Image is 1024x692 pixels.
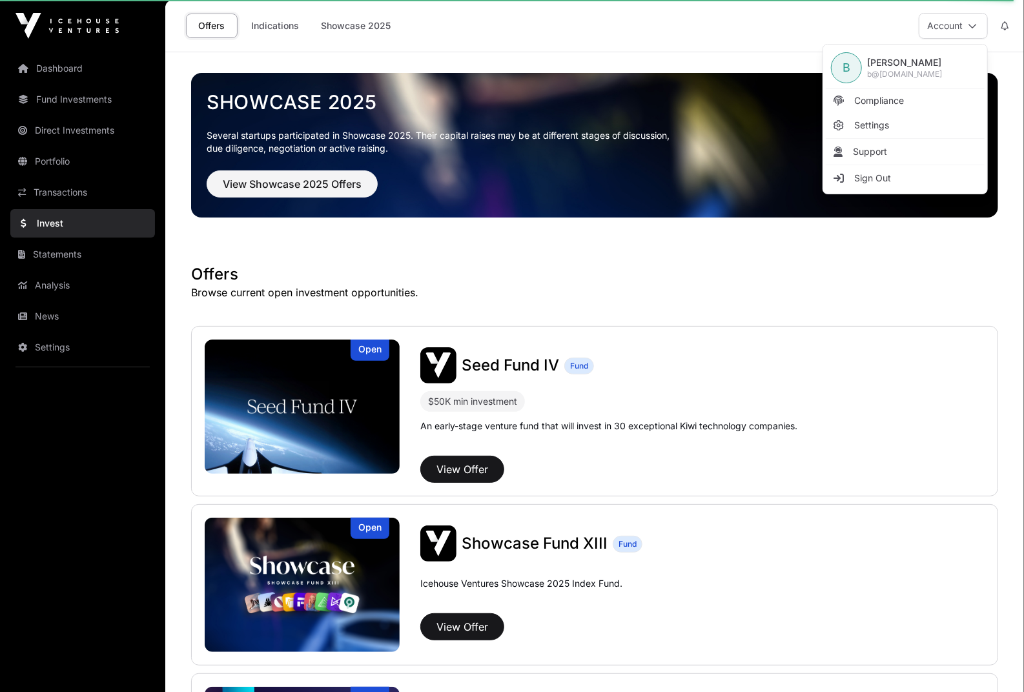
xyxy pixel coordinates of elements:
[826,140,985,163] li: Support
[10,116,155,145] a: Direct Investments
[462,534,608,553] span: Showcase Fund XIII
[186,14,238,38] a: Offers
[223,176,362,192] span: View Showcase 2025 Offers
[462,356,559,374] span: Seed Fund IV
[10,271,155,300] a: Analysis
[207,183,378,196] a: View Showcase 2025 Offers
[826,167,985,190] li: Sign Out
[207,170,378,198] button: View Showcase 2025 Offers
[10,178,155,207] a: Transactions
[959,630,1024,692] iframe: Chat Widget
[853,145,887,158] span: Support
[420,525,456,562] img: Showcase Fund XIII
[867,69,942,79] span: b@[DOMAIN_NAME]
[205,518,400,652] img: Showcase Fund XIII
[10,302,155,331] a: News
[843,59,850,77] span: B
[570,361,588,371] span: Fund
[420,391,525,412] div: $50K min investment
[205,518,400,652] a: Showcase Fund XIIIOpen
[420,456,504,483] button: View Offer
[420,347,456,383] img: Seed Fund IV
[428,394,517,409] div: $50K min investment
[10,209,155,238] a: Invest
[10,147,155,176] a: Portfolio
[854,172,891,185] span: Sign Out
[826,89,985,112] a: Compliance
[867,56,942,69] span: [PERSON_NAME]
[420,613,504,640] button: View Offer
[420,420,797,432] p: An early-stage venture fund that will invest in 30 exceptional Kiwi technology companies.
[207,129,983,155] p: Several startups participated in Showcase 2025. Their capital raises may be at different stages o...
[312,14,399,38] a: Showcase 2025
[10,240,155,269] a: Statements
[191,264,998,285] h1: Offers
[619,539,637,549] span: Fund
[191,73,998,218] img: Showcase 2025
[243,14,307,38] a: Indications
[10,54,155,83] a: Dashboard
[420,577,622,590] p: Icehouse Ventures Showcase 2025 Index Fund.
[462,355,559,376] a: Seed Fund IV
[205,340,400,474] a: Seed Fund IVOpen
[205,340,400,474] img: Seed Fund IV
[10,333,155,361] a: Settings
[919,13,988,39] button: Account
[826,114,985,137] a: Settings
[351,518,389,539] div: Open
[854,119,889,132] span: Settings
[191,285,998,300] p: Browse current open investment opportunities.
[854,94,904,107] span: Compliance
[462,533,608,554] a: Showcase Fund XIII
[10,85,155,114] a: Fund Investments
[15,13,119,39] img: Icehouse Ventures Logo
[351,340,389,361] div: Open
[207,90,983,114] a: Showcase 2025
